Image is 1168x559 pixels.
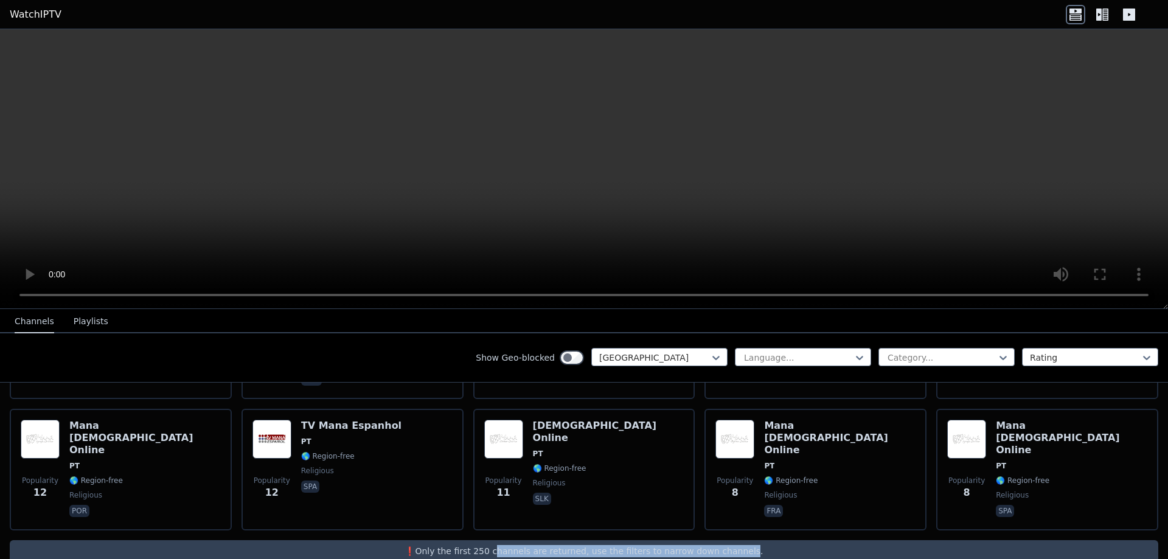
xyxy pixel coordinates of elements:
span: 8 [964,485,970,500]
button: Channels [15,310,54,333]
span: 12 [265,485,279,500]
span: religious [69,490,102,500]
span: 🌎 Region-free [996,476,1049,485]
button: Playlists [74,310,108,333]
span: PT [764,461,774,471]
p: spa [996,505,1014,517]
h6: Mana [DEMOGRAPHIC_DATA] Online [69,420,221,456]
span: religious [764,490,797,500]
h6: Mana [DEMOGRAPHIC_DATA] Online [764,420,916,456]
span: Popularity [254,476,290,485]
span: Popularity [22,476,58,485]
img: Mana Cirkev Online [484,420,523,459]
span: Popularity [485,476,522,485]
h6: [DEMOGRAPHIC_DATA] Online [533,420,684,444]
span: 🌎 Region-free [533,464,586,473]
span: Popularity [948,476,985,485]
label: Show Geo-blocked [476,352,555,364]
img: TV Mana Espanhol [252,420,291,459]
img: Mana Iglesia Online [947,420,986,459]
span: 11 [496,485,510,500]
span: PT [533,449,543,459]
span: 12 [33,485,47,500]
span: religious [301,466,334,476]
a: WatchIPTV [10,7,61,22]
span: religious [996,490,1029,500]
p: slk [533,493,551,505]
h6: Mana [DEMOGRAPHIC_DATA] Online [996,420,1147,456]
span: 8 [732,485,739,500]
p: por [69,505,89,517]
span: PT [996,461,1006,471]
h6: TV Mana Espanhol [301,420,401,432]
span: PT [69,461,80,471]
p: spa [301,481,319,493]
img: Mana Eglise Online [715,420,754,459]
p: ❗️Only the first 250 channels are returned, use the filters to narrow down channels. [15,545,1153,557]
span: PT [301,437,311,446]
p: fra [764,505,783,517]
span: religious [533,478,566,488]
span: 🌎 Region-free [69,476,123,485]
span: Popularity [717,476,753,485]
span: 🌎 Region-free [764,476,818,485]
img: Mana Igreja Online [21,420,60,459]
span: 🌎 Region-free [301,451,355,461]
